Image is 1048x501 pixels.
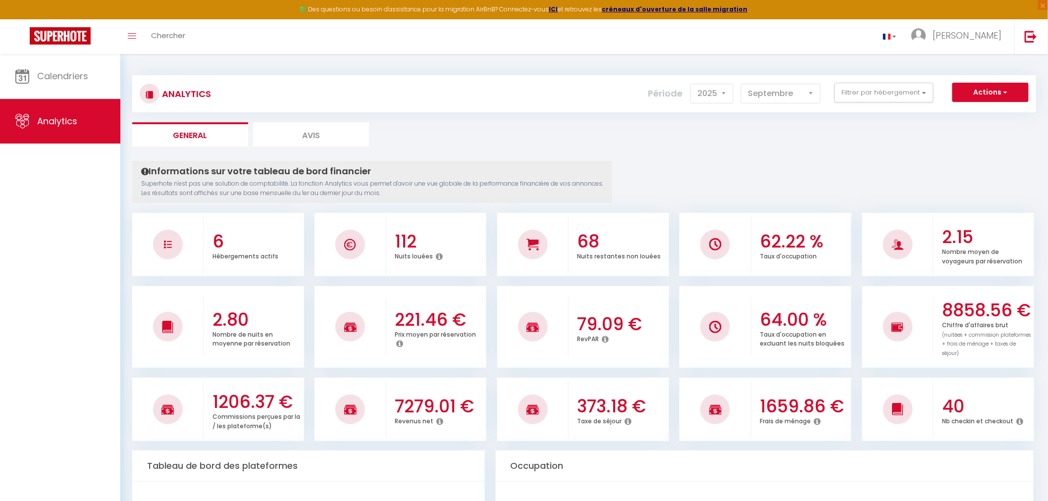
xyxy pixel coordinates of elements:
h3: 68 [577,231,667,252]
button: Filtrer par hébergement [835,83,934,102]
li: General [132,122,248,147]
span: (nuitées + commission plateformes + frais de ménage + taxes de séjour) [943,331,1031,357]
p: Chiffre d'affaires brut [943,319,1031,357]
h3: 7279.01 € [395,396,484,417]
li: Avis [253,122,369,147]
h3: 1659.86 € [760,396,849,417]
h3: Analytics [159,83,211,105]
p: Nuits restantes non louées [577,250,661,260]
h3: 40 [943,396,1032,417]
p: Commissions perçues par la / les plateforme(s) [212,410,300,430]
p: Taxe de séjour [577,415,622,425]
h3: 112 [395,231,484,252]
span: Chercher [151,30,185,41]
p: Frais de ménage [760,415,811,425]
img: NO IMAGE [709,321,722,333]
h4: Informations sur votre tableau de bord financier [141,166,603,177]
p: Hébergements actifs [212,250,278,260]
p: Prix moyen par réservation [395,328,476,339]
button: Actions [952,83,1029,102]
p: Nuits louées [395,250,433,260]
h3: 373.18 € [577,396,667,417]
img: NO IMAGE [164,241,172,249]
span: [PERSON_NAME] [933,29,1002,42]
a: ... [PERSON_NAME] [904,19,1014,54]
label: Période [648,83,683,104]
iframe: Chat [1006,456,1041,494]
p: Nb checkin et checkout [943,415,1014,425]
h3: 2.15 [943,227,1032,248]
h3: 64.00 % [760,309,849,330]
h3: 6 [212,231,302,252]
h3: 2.80 [212,309,302,330]
div: Occupation [496,451,1034,482]
a: Chercher [144,19,193,54]
a: créneaux d'ouverture de la salle migration [602,5,748,13]
p: Taux d'occupation [760,250,817,260]
a: ICI [549,5,558,13]
span: Calendriers [37,70,88,82]
img: logout [1025,30,1037,43]
p: Nombre de nuits en moyenne par réservation [212,328,290,348]
p: Taux d'occupation en excluant les nuits bloquées [760,328,844,348]
h3: 1206.37 € [212,392,302,412]
img: ... [911,28,926,43]
p: Nombre moyen de voyageurs par réservation [943,246,1023,265]
img: Super Booking [30,27,91,45]
h3: 221.46 € [395,309,484,330]
img: NO IMAGE [891,321,904,333]
h3: 62.22 % [760,231,849,252]
button: Ouvrir le widget de chat LiveChat [8,4,38,34]
span: Analytics [37,115,77,127]
h3: 8858.56 € [943,300,1032,321]
p: Superhote n'est pas une solution de comptabilité. La fonction Analytics vous permet d'avoir une v... [141,179,603,198]
div: Tableau de bord des plateformes [132,451,485,482]
h3: 79.09 € [577,314,667,335]
p: Revenus net [395,415,433,425]
p: RevPAR [577,333,599,343]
